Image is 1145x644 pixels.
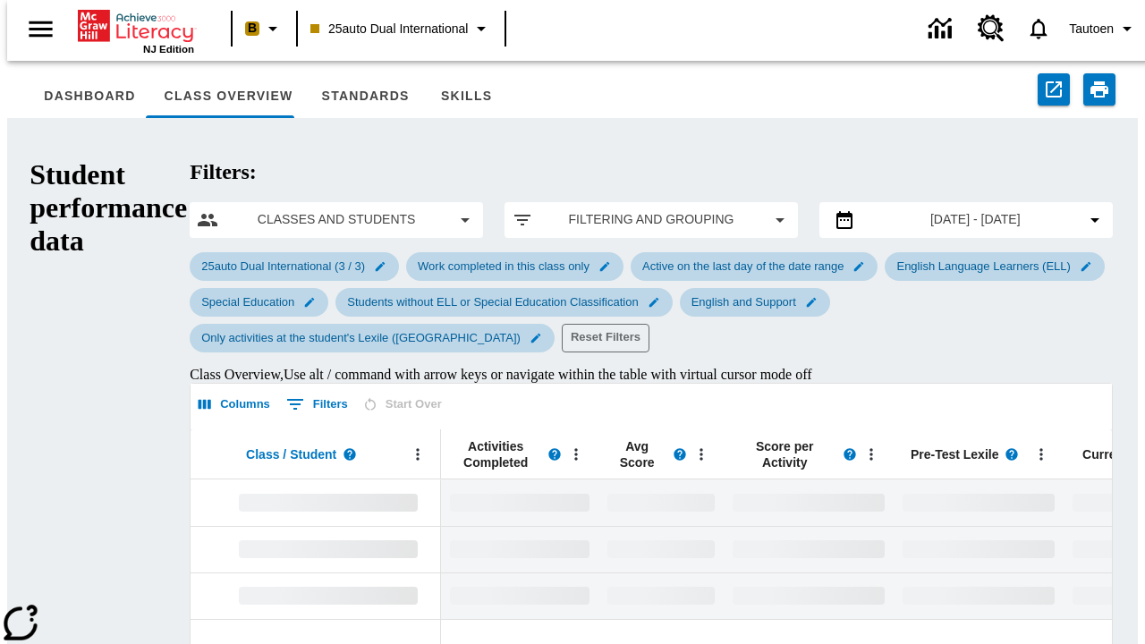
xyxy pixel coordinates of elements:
[190,160,1113,184] h2: Filters:
[858,441,885,468] button: Open Menu
[303,13,499,45] button: Class: 25auto Dual International, Select your class
[911,446,999,462] span: Pre-Test Lexile
[547,210,755,229] span: Filtering and Grouping
[30,75,149,118] button: Dashboard
[886,259,1081,273] span: English Language Learners (ELL)
[512,209,791,231] button: Apply filters menu item
[733,438,836,470] span: Score per Activity
[191,331,531,344] span: Only activities at the student's Lexile ([GEOGRAPHIC_DATA])
[441,479,598,526] div: No Data,
[541,441,568,468] button: Read more about Activities Completed
[631,252,878,281] div: Edit Active on the last day of the date range filter selected submenu item
[450,438,541,470] span: Activities Completed
[918,4,967,54] a: Data Center
[424,75,510,118] button: Skills
[78,6,194,55] div: Home
[308,75,424,118] button: Standards
[407,259,600,273] span: Work completed in this class only
[194,391,275,419] button: Select columns
[598,479,724,526] div: No Data,
[14,3,67,55] button: Open side menu
[404,441,431,468] button: Open Menu
[190,367,1113,383] div: Class Overview , Use alt / command with arrow keys or navigate within the table with virtual curs...
[598,526,724,572] div: No Data,
[688,441,715,468] button: Open Menu
[233,210,440,229] span: Classes and Students
[681,295,807,309] span: English and Support
[563,441,589,468] button: Open Menu
[1062,13,1145,45] button: Profile/Settings
[191,295,305,309] span: Special Education
[441,572,598,619] div: No Data,
[930,210,1021,229] span: [DATE] - [DATE]
[282,390,352,419] button: Show filters
[607,438,666,470] span: Avg Score
[666,441,693,468] button: Read more about the Average score
[827,209,1106,231] button: Select the date range menu item
[836,441,863,468] button: Read more about Score per Activity
[197,209,476,231] button: Select classes and students menu item
[248,17,257,39] span: B
[150,75,308,118] button: Class Overview
[967,4,1015,53] a: Resource Center, Will open in new tab
[885,252,1104,281] div: Edit English Language Learners (ELL) filter selected submenu item
[1083,73,1115,106] button: Print
[1038,73,1070,106] button: Export to CSV
[143,44,194,55] span: NJ Edition
[441,526,598,572] div: No Data,
[335,288,672,317] div: Edit Students without ELL or Special Education Classification filter selected submenu item
[246,446,336,462] span: Class / Student
[998,441,1025,468] button: Read more about Pre-Test Lexile
[1028,441,1055,468] button: Open Menu
[406,252,623,281] div: Edit Work completed in this class only filter selected submenu item
[680,288,830,317] div: Edit English and Support filter selected submenu item
[238,13,291,45] button: Boost Class color is peach. Change class color
[632,259,854,273] span: Active on the last day of the date range
[310,20,468,38] span: 25auto Dual International
[336,295,649,309] span: Students without ELL or Special Education Classification
[190,288,328,317] div: Edit Special Education filter selected submenu item
[190,252,399,281] div: Edit 25auto Dual International (3 / 3) filter selected submenu item
[1015,5,1062,52] a: Notifications
[190,324,555,352] div: Edit Only activities at the student's Lexile (Reading) filter selected submenu item
[1084,209,1106,231] svg: Collapse Date Range Filter
[1069,20,1114,38] span: Tautoen
[336,441,363,468] button: Read more about Class / Student
[191,259,376,273] span: 25auto Dual International (3 / 3)
[598,572,724,619] div: No Data,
